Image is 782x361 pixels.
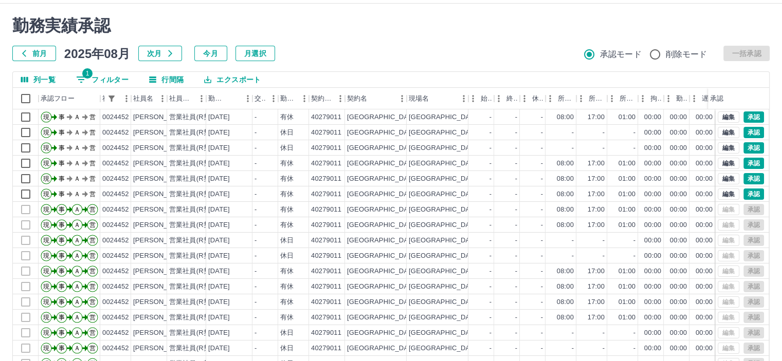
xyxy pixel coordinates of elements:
div: - [541,220,543,230]
div: 40279011 [311,128,341,138]
div: - [254,128,257,138]
div: 01:00 [619,205,635,215]
div: [DATE] [208,205,230,215]
div: - [541,128,543,138]
text: Ａ [74,252,80,259]
button: 編集 [718,188,739,200]
div: - [489,128,492,138]
div: 40279011 [311,112,341,122]
div: 00:00 [670,143,687,153]
div: [GEOGRAPHIC_DATA]立[PERSON_NAME][GEOGRAPHIC_DATA]小学校 [409,128,633,138]
text: Ａ [74,237,80,244]
text: 営 [89,252,96,259]
div: 契約名 [345,88,407,109]
div: 勤務 [664,88,689,109]
div: [GEOGRAPHIC_DATA] [347,112,418,122]
text: 事 [59,206,65,213]
div: [DATE] [208,251,230,261]
div: 0024452 [102,236,129,245]
div: [GEOGRAPHIC_DATA] [347,128,418,138]
div: - [489,189,492,199]
div: 40279011 [311,143,341,153]
div: 01:00 [619,159,635,168]
div: [GEOGRAPHIC_DATA]立[PERSON_NAME][GEOGRAPHIC_DATA]小学校 [409,205,633,215]
div: - [541,174,543,184]
div: 01:00 [619,220,635,230]
div: [PERSON_NAME] [133,251,189,261]
div: [GEOGRAPHIC_DATA] [347,189,418,199]
text: 事 [59,191,65,198]
div: 有休 [280,205,294,215]
div: 承認 [710,88,723,109]
div: - [489,143,492,153]
button: メニュー [155,91,170,106]
div: - [633,143,635,153]
div: - [489,174,492,184]
div: 00:00 [644,220,661,230]
div: - [541,112,543,122]
button: メニュー [266,91,281,106]
div: - [515,220,517,230]
div: 所定休憩 [620,88,636,109]
div: [GEOGRAPHIC_DATA]立[PERSON_NAME][GEOGRAPHIC_DATA]小学校 [409,220,633,230]
div: 承認フロー [39,88,100,109]
div: [GEOGRAPHIC_DATA]立[PERSON_NAME][GEOGRAPHIC_DATA]小学校 [409,112,633,122]
div: 0024452 [102,251,129,261]
div: 0024452 [102,267,129,276]
div: 00:00 [696,159,713,168]
text: 現 [43,191,49,198]
text: 営 [89,129,96,136]
div: [GEOGRAPHIC_DATA]立[PERSON_NAME][GEOGRAPHIC_DATA]小学校 [409,189,633,199]
div: - [572,143,574,153]
div: 08:00 [557,205,574,215]
div: - [254,189,257,199]
div: 有休 [280,174,294,184]
div: [PERSON_NAME] [133,174,189,184]
div: - [254,205,257,215]
div: 休憩 [520,88,545,109]
div: 所定開始 [558,88,574,109]
button: メニュー [333,91,348,106]
text: 現 [43,160,49,167]
div: 終業 [506,88,518,109]
div: 所定休憩 [607,88,638,109]
div: 00:00 [670,128,687,138]
div: - [572,251,574,261]
div: 00:00 [644,251,661,261]
div: [PERSON_NAME] [133,189,189,199]
div: 00:00 [670,189,687,199]
text: 現 [43,237,49,244]
text: 現 [43,175,49,182]
text: Ａ [74,144,80,151]
div: [DATE] [208,174,230,184]
div: 00:00 [696,189,713,199]
div: 拘束 [638,88,664,109]
div: 00:00 [696,220,713,230]
div: 勤務区分 [278,88,309,109]
text: 営 [89,206,96,213]
div: - [633,236,635,245]
div: 00:00 [644,236,661,245]
div: - [603,236,605,245]
text: 事 [59,237,65,244]
div: 現場名 [407,88,468,109]
div: - [541,159,543,168]
div: 40279011 [311,189,341,199]
h2: 勤務実績承認 [12,16,770,35]
div: - [603,143,605,153]
div: 40279011 [311,251,341,261]
button: 承認 [743,111,764,123]
div: 承認 [708,88,761,109]
div: - [541,205,543,215]
div: - [515,251,517,261]
div: [DATE] [208,112,230,122]
div: 勤務日 [208,88,226,109]
div: [GEOGRAPHIC_DATA]立[PERSON_NAME][GEOGRAPHIC_DATA]小学校 [409,251,633,261]
button: 承認 [743,173,764,184]
div: 勤務日 [206,88,252,109]
span: 1 [82,68,93,79]
div: [PERSON_NAME] [133,159,189,168]
text: 現 [43,206,49,213]
div: 17:00 [588,159,605,168]
div: 契約コード [311,88,333,109]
